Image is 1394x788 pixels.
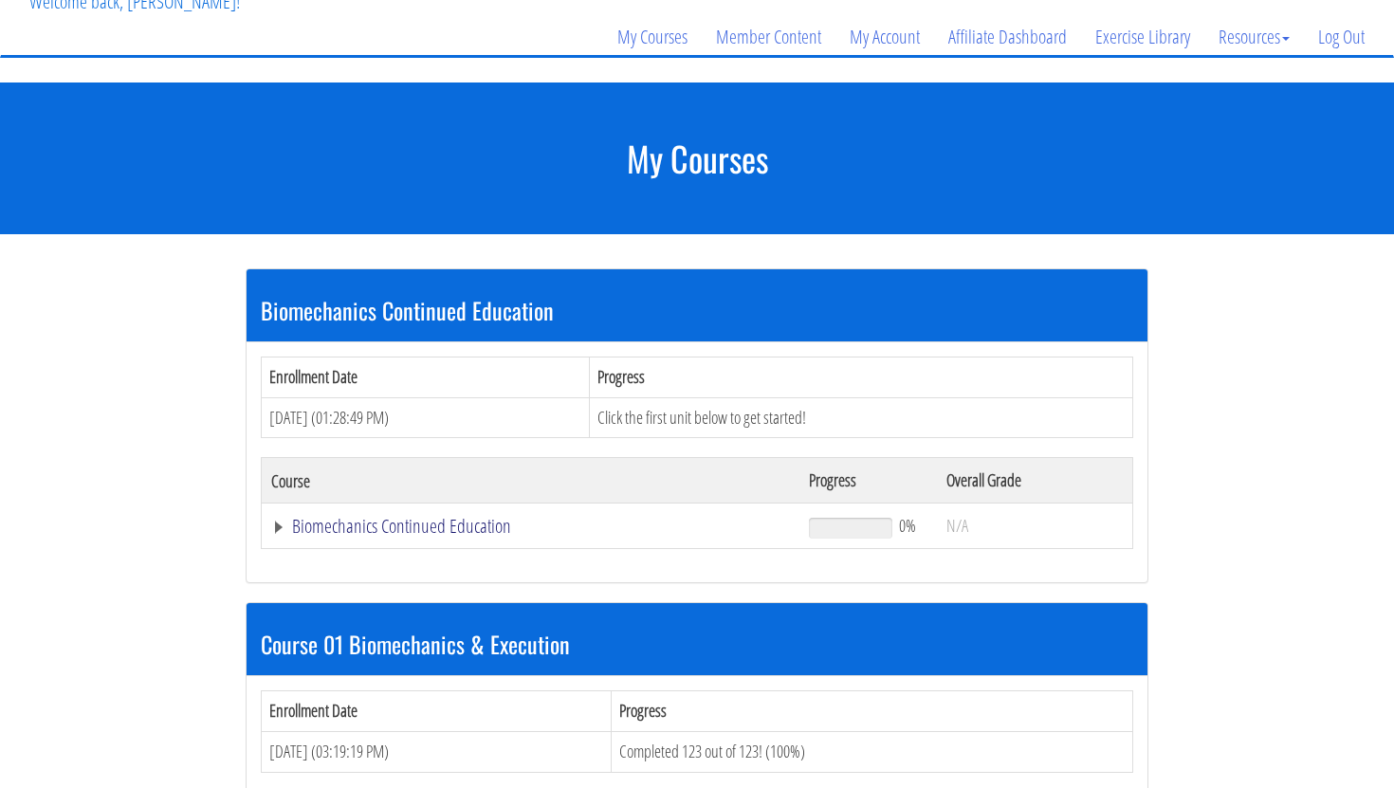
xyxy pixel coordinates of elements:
a: Biomechanics Continued Education [271,517,790,536]
td: [DATE] (01:28:49 PM) [262,397,590,438]
td: Completed 123 out of 123! (100%) [612,731,1133,772]
td: N/A [937,504,1132,549]
h3: Course 01 Biomechanics & Execution [261,632,1133,656]
th: Progress [589,357,1132,397]
td: Click the first unit below to get started! [589,397,1132,438]
th: Enrollment Date [262,691,612,732]
td: [DATE] (03:19:19 PM) [262,731,612,772]
th: Course [262,458,799,504]
th: Progress [612,691,1133,732]
span: 0% [899,515,916,536]
h3: Biomechanics Continued Education [261,298,1133,322]
th: Enrollment Date [262,357,590,397]
th: Overall Grade [937,458,1132,504]
th: Progress [799,458,937,504]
